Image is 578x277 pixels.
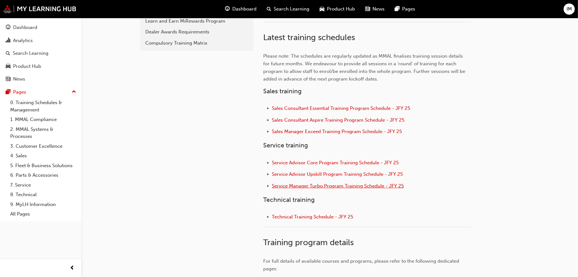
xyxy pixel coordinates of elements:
[390,3,420,16] a: pages-iconPages
[8,141,79,151] a: 3. Customer Excellence
[3,35,79,46] a: Analytics
[564,4,575,15] button: IM
[6,76,11,82] span: news-icon
[264,88,302,95] span: Sales training
[264,32,355,42] span: Latest training schedules
[3,86,79,98] button: Pages
[8,209,79,219] a: All Pages
[6,25,11,31] span: guage-icon
[8,151,79,161] a: 4. Sales
[8,115,79,124] a: 1. MMAL Compliance
[264,142,308,149] span: Service training
[272,171,403,177] a: Service Advisor Upskill Program Training Schedule - JFY 25
[146,18,248,25] div: Learn and Earn MiRewards Program
[264,53,467,82] span: Please note: The schedules are regularly updated as MMAL finalises training session details for f...
[3,60,79,72] a: Product Hub
[267,5,271,13] span: search-icon
[6,89,11,95] span: pages-icon
[3,22,79,33] a: Dashboard
[142,16,251,27] a: Learn and Earn MiRewards Program
[264,238,354,247] span: Training program details
[314,3,360,16] a: car-iconProduct Hub
[3,20,79,86] button: DashboardAnalyticsSearch LearningProduct HubNews
[8,170,79,180] a: 6. Parts & Accessories
[8,124,79,141] a: 2. MMAL Systems & Processes
[13,63,41,70] div: Product Hub
[142,26,251,38] a: Dealer Awards Requirements
[72,88,76,96] span: up-icon
[13,89,26,96] div: Pages
[225,5,230,13] span: guage-icon
[232,5,256,13] span: Dashboard
[146,39,248,47] div: Compulsory Training Matrix
[264,196,315,203] span: Technical training
[8,180,79,190] a: 7. Service
[365,5,370,13] span: news-icon
[8,161,79,171] a: 5. Fleet & Business Solutions
[8,98,79,115] a: 0. Training Schedules & Management
[146,28,248,36] div: Dealer Awards Requirements
[320,5,324,13] span: car-icon
[13,50,48,57] div: Search Learning
[327,5,355,13] span: Product Hub
[3,5,76,13] img: mmal
[8,190,79,200] a: 8. Technical
[13,37,33,44] div: Analytics
[3,47,79,59] a: Search Learning
[272,183,404,189] a: Service Manager Turbo Program Training Schedule - JFY 25
[402,5,415,13] span: Pages
[262,3,314,16] a: search-iconSearch Learning
[567,5,572,13] span: IM
[13,24,37,31] div: Dashboard
[13,75,25,83] div: News
[8,200,79,210] a: 9. MyLH Information
[272,214,353,220] a: Technical Training Schedule - JFY 25
[142,38,251,49] a: Compulsory Training Matrix
[272,117,405,123] a: Sales Consultant Aspire Training Program Schedule - JFY 25
[272,105,410,111] a: Sales Consultant Essential Training Program Schedule - JFY 25
[272,160,399,166] a: Service Advisor Core Program Training Schedule - JFY 25
[272,129,402,134] a: Sales Manager Exceed Training Program Schedule - JFY 25
[6,64,11,69] span: car-icon
[372,5,385,13] span: News
[6,38,11,44] span: chart-icon
[264,258,461,272] span: For full details of available courses and programs, please refer to the following dedicated pages:
[395,5,400,13] span: pages-icon
[274,5,309,13] span: Search Learning
[6,51,10,56] span: search-icon
[220,3,262,16] a: guage-iconDashboard
[360,3,390,16] a: news-iconNews
[70,264,75,272] span: prev-icon
[3,73,79,85] a: News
